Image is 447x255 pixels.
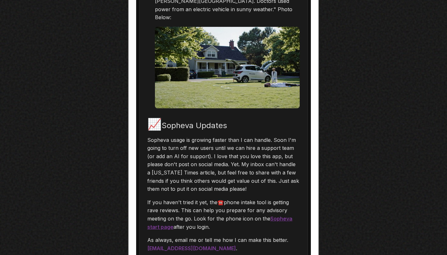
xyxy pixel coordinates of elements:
a: Sopheva start page [147,215,292,230]
p: If you haven't tried it yet, the phone intake tool is getting rave reviews. This can help you pre... [147,198,300,231]
span: 📈 [147,117,162,131]
span: ☎️ [217,199,224,205]
a: [EMAIL_ADDRESS][DOMAIN_NAME] [147,245,236,251]
p: Sopheva usage is growing faster than I can handle. Soon I'm going to turn off new users until we ... [147,136,300,193]
p: As always, email me or tell me how I can make this better. . [147,236,300,252]
h2: Sopheva Updates [147,116,300,132]
img: Cardioversion procedure [155,27,300,108]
